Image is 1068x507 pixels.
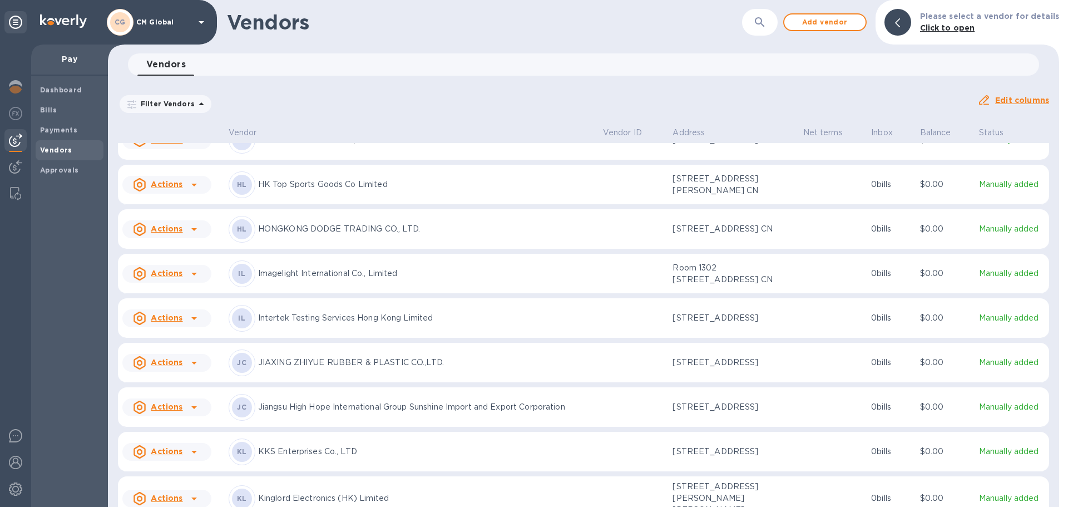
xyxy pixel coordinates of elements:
b: JC [237,403,246,411]
p: Jiangsu High Hope International Group Sunshine Import and Export Corporation [258,401,594,413]
p: 0 bills [871,493,911,504]
p: Status [979,127,1004,139]
p: CM Global [136,18,192,26]
p: Manually added [979,223,1045,235]
p: [STREET_ADDRESS][PERSON_NAME] CN [673,173,784,196]
p: Vendor [229,127,257,139]
p: [STREET_ADDRESS] CN [673,223,784,235]
p: [STREET_ADDRESS] [673,312,784,324]
span: Net terms [803,127,857,139]
b: IL [238,269,245,278]
b: Approvals [40,166,79,174]
p: 0 bills [871,357,911,368]
p: $0.00 [920,401,970,413]
p: $0.00 [920,446,970,457]
b: Click to open [920,23,975,32]
u: Actions [151,224,182,233]
p: [STREET_ADDRESS] [673,446,784,457]
p: $0.00 [920,223,970,235]
img: Foreign exchange [9,107,22,120]
h1: Vendors [227,11,667,34]
u: Actions [151,313,182,322]
p: Room 1302 [STREET_ADDRESS] CN [673,262,784,286]
b: Vendors [40,146,72,154]
p: Filter Vendors [136,99,195,109]
u: Actions [151,494,182,503]
p: Address [673,127,705,139]
b: JC [237,358,246,367]
b: HL [237,180,247,189]
p: Intertek Testing Services Hong Kong Limited [258,312,594,324]
p: Manually added [979,312,1045,324]
b: HL [237,225,247,233]
p: 0 bills [871,312,911,324]
p: Net terms [803,127,843,139]
p: KKS Enterprises Co., LTD [258,446,594,457]
p: Manually added [979,401,1045,413]
p: Manually added [979,493,1045,504]
p: HK Top Sports Goods Co Limited [258,179,594,190]
p: 0 bills [871,268,911,279]
span: Vendor [229,127,271,139]
img: Logo [40,14,87,28]
button: Add vendor [783,13,867,31]
p: JIAXING ZHIYUE RUBBER & PLASTIC CO.,LTD. [258,357,594,368]
span: Address [673,127,719,139]
p: $0.00 [920,312,970,324]
p: $0.00 [920,357,970,368]
p: $0.00 [920,179,970,190]
p: Kinglord Electronics (HK) Limited [258,493,594,504]
b: KL [237,494,247,503]
b: KL [237,447,247,456]
b: Dashboard [40,86,82,94]
p: [STREET_ADDRESS] [673,357,784,368]
span: Vendors [146,57,186,72]
u: Actions [151,402,182,411]
p: Manually added [979,357,1045,368]
p: 0 bills [871,223,911,235]
span: Balance [920,127,966,139]
b: CG [115,18,126,26]
u: Actions [151,269,182,278]
p: Manually added [979,446,1045,457]
u: Edit columns [995,96,1049,105]
span: Vendor ID [603,127,656,139]
span: Add vendor [793,16,857,29]
p: Manually added [979,179,1045,190]
p: 0 bills [871,179,911,190]
p: 0 bills [871,401,911,413]
p: [STREET_ADDRESS] [673,401,784,413]
p: Manually added [979,268,1045,279]
p: Vendor ID [603,127,642,139]
u: Actions [151,358,182,367]
b: Please select a vendor for details [920,12,1059,21]
p: 0 bills [871,446,911,457]
p: Imagelight International Co., Limited [258,268,594,279]
b: Payments [40,126,77,134]
p: HONGKONG DODGE TRADING CO., LTD. [258,223,594,235]
p: $0.00 [920,268,970,279]
b: FL [237,136,246,144]
span: Inbox [871,127,907,139]
p: Inbox [871,127,893,139]
p: $0.00 [920,493,970,504]
p: Pay [40,53,99,65]
b: Bills [40,106,57,114]
p: Balance [920,127,951,139]
b: IL [238,314,245,322]
div: Unpin categories [4,11,27,33]
u: Actions [151,180,182,189]
u: Actions [151,447,182,456]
